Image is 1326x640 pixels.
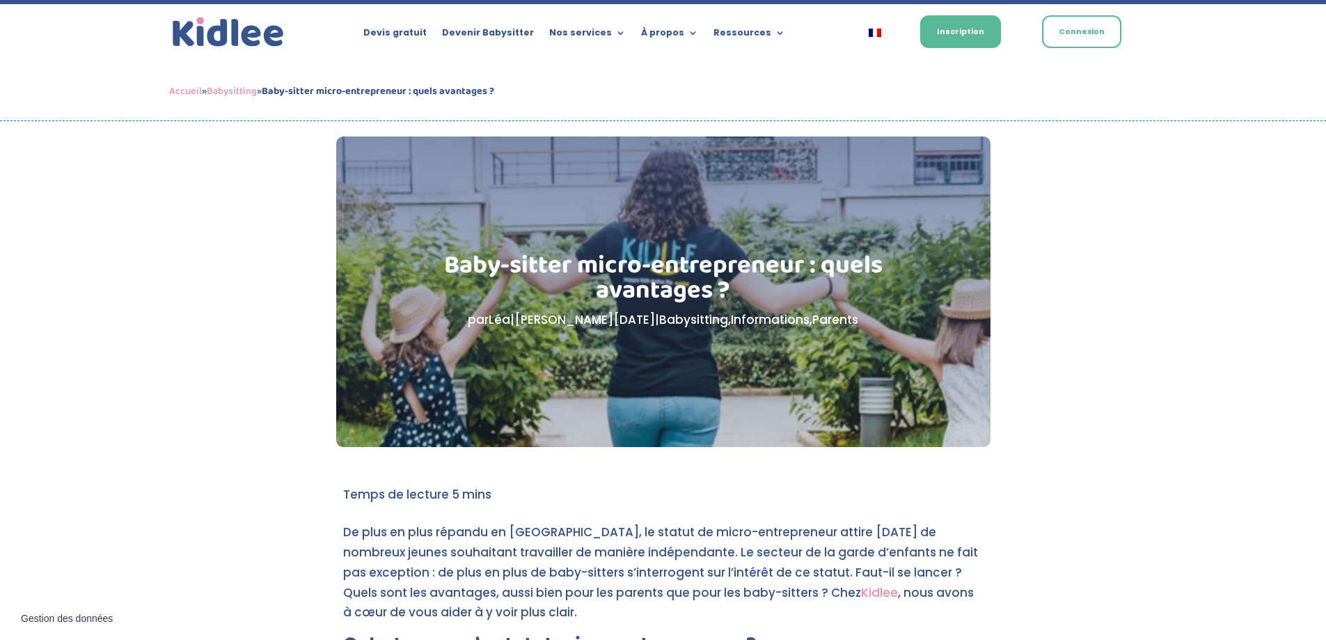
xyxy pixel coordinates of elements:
[861,584,898,601] a: Kidlee
[343,522,984,635] p: De plus en plus répandu en [GEOGRAPHIC_DATA], le statut de micro-entrepreneur attire [DATE] de no...
[812,311,858,328] a: Parents
[659,311,728,328] a: Babysitting
[406,310,920,330] p: par | | , ,
[406,253,920,310] h1: Baby-sitter micro-entrepreneur : quels avantages ?
[21,613,113,625] span: Gestion des données
[13,604,121,634] button: Gestion des données
[514,311,655,328] span: [PERSON_NAME][DATE]
[489,311,510,328] a: Léa
[731,311,810,328] a: Informations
